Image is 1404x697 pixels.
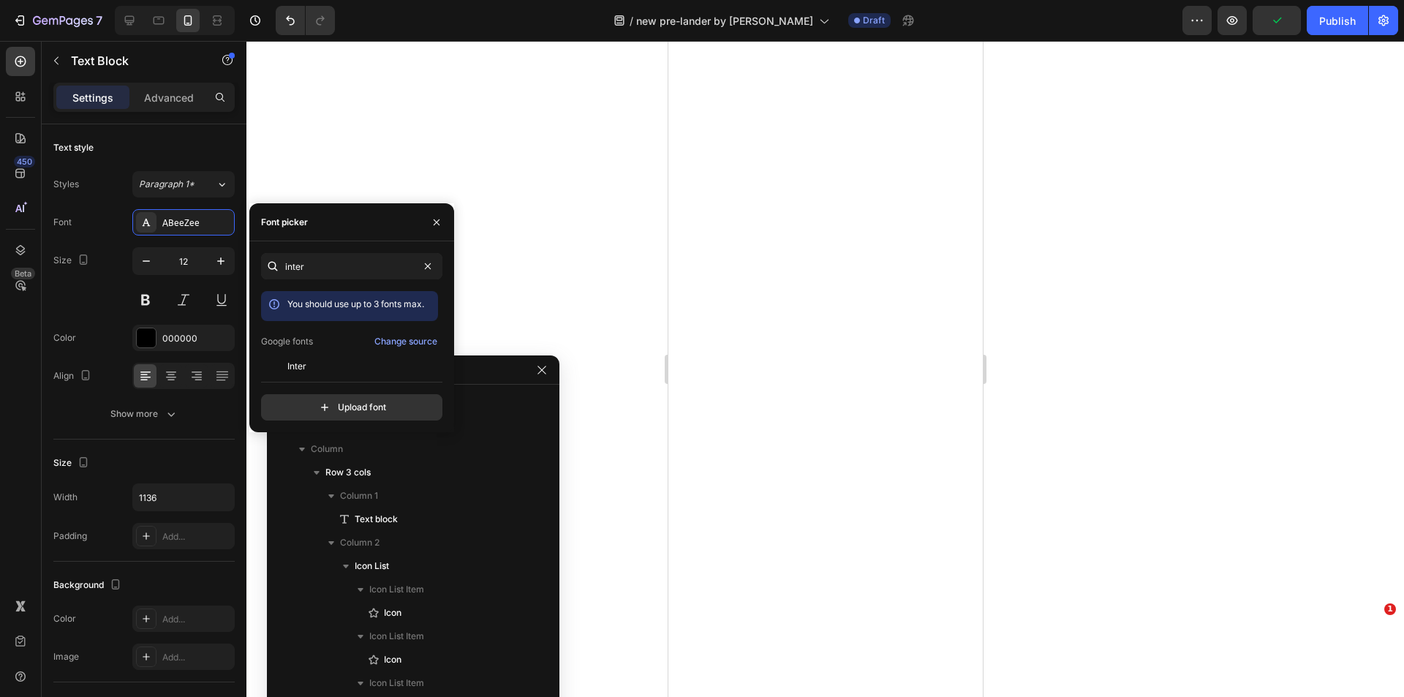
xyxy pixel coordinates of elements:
[139,178,195,191] span: Paragraph 1*
[355,512,398,527] span: Text block
[133,484,234,510] input: Auto
[325,465,371,480] span: Row 3 cols
[144,90,194,105] p: Advanced
[53,178,79,191] div: Styles
[53,453,92,473] div: Size
[374,335,437,348] div: Change source
[369,582,424,597] span: Icon List Item
[1319,13,1356,29] div: Publish
[162,613,231,626] div: Add...
[71,52,195,69] p: Text Block
[261,335,313,348] p: Google fonts
[276,6,335,35] div: Undo/Redo
[374,333,438,350] button: Change source
[630,13,633,29] span: /
[287,298,424,309] span: You should use up to 3 fonts max.
[1384,603,1396,615] span: 1
[636,13,813,29] span: new pre-lander by [PERSON_NAME]
[261,253,442,279] input: Search font
[162,332,231,345] div: 000000
[369,629,424,644] span: Icon List Item
[53,530,87,543] div: Padding
[162,651,231,664] div: Add...
[53,366,94,386] div: Align
[53,491,78,504] div: Width
[162,216,231,230] div: ABeeZee
[384,606,401,620] span: Icon
[6,6,109,35] button: 7
[340,535,380,550] span: Column 2
[53,401,235,427] button: Show more
[162,530,231,543] div: Add...
[311,442,343,456] span: Column
[96,12,102,29] p: 7
[53,216,72,229] div: Font
[340,489,378,503] span: Column 1
[369,676,424,690] span: Icon List Item
[53,650,79,663] div: Image
[132,171,235,197] button: Paragraph 1*
[53,576,124,595] div: Background
[1354,625,1389,660] iframe: Intercom live chat
[53,251,92,271] div: Size
[355,559,389,573] span: Icon List
[863,14,885,27] span: Draft
[11,268,35,279] div: Beta
[14,156,35,167] div: 450
[384,652,401,667] span: Icon
[110,407,178,421] div: Show more
[287,360,306,373] span: Inter
[53,612,76,625] div: Color
[261,394,442,421] button: Upload font
[72,90,113,105] p: Settings
[1307,6,1368,35] button: Publish
[53,141,94,154] div: Text style
[317,400,386,415] div: Upload font
[668,41,983,697] iframe: Design area
[53,331,76,344] div: Color
[261,216,308,229] div: Font picker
